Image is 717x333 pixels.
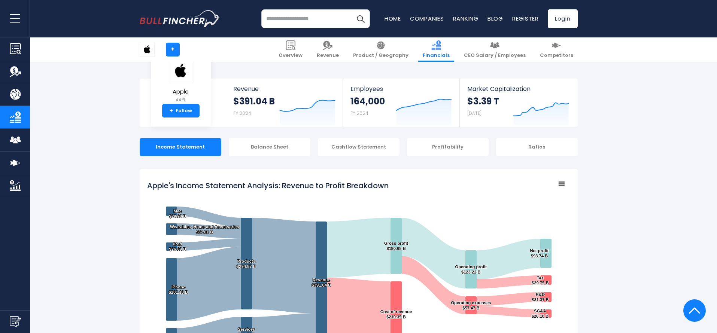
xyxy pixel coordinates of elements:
[140,10,220,27] img: bullfincher logo
[532,275,549,285] text: Tax $29.75 B
[147,180,389,191] tspan: Apple's Income Statement Analysis: Revenue to Profit Breakdown
[170,224,239,234] text: Wearables, Home and Accessories $37.01 B
[233,85,335,92] span: Revenue
[467,110,481,116] small: [DATE]
[343,79,459,127] a: Employees 164,000 FY 2024
[140,10,220,27] a: Go to homepage
[351,9,370,28] button: Search
[496,138,578,156] div: Ratios
[418,37,454,62] a: Financials
[410,15,444,22] a: Companies
[535,37,578,62] a: Competitors
[166,43,180,56] a: +
[350,95,385,107] strong: 164,000
[385,15,401,22] a: Home
[467,85,569,92] span: Market Capitalization
[279,52,303,59] span: Overview
[350,110,368,116] small: FY 2024
[380,309,412,319] text: Cost of revenue $210.35 B
[384,241,408,251] text: Gross profit $180.68 B
[487,15,503,22] a: Blog
[455,265,487,274] text: Operating profit $123.22 B
[169,107,173,114] strong: +
[467,95,499,107] strong: $3.39 T
[451,300,491,310] text: Operating expenses $57.47 B
[459,37,530,62] a: CEO Salary / Employees
[423,52,450,59] span: Financials
[464,52,526,59] span: CEO Salary / Employees
[453,15,478,22] a: Ranking
[233,110,251,116] small: FY 2024
[233,95,275,107] strong: $391.04 B
[168,97,194,103] small: AAPL
[169,209,186,219] text: Mac $29.98 B
[318,138,399,156] div: Cashflow Statement
[512,15,539,22] a: Register
[236,259,256,269] text: Products $294.87 B
[162,104,200,117] a: +Follow
[532,292,549,302] text: R&D $31.37 B
[140,138,221,156] div: Income Statement
[548,9,578,28] a: Login
[350,85,452,92] span: Employees
[540,52,573,59] span: Competitors
[168,89,194,95] span: Apple
[168,285,188,294] text: iPhone $201.18 B
[460,79,577,127] a: Market Capitalization $3.39 T [DATE]
[140,42,154,56] img: AAPL logo
[530,248,549,258] text: Net profit $93.74 B
[407,138,489,156] div: Profitability
[349,37,413,62] a: Product / Geography
[274,37,307,62] a: Overview
[353,52,408,59] span: Product / Geography
[317,52,339,59] span: Revenue
[312,278,331,287] text: Revenue $391.04 B
[312,37,343,62] a: Revenue
[167,58,194,104] a: Apple AAPL
[168,58,194,83] img: AAPL logo
[226,79,343,127] a: Revenue $391.04 B FY 2024
[531,309,548,318] text: SG&A $26.10 B
[169,242,186,251] text: iPad $26.69 B
[229,138,310,156] div: Balance Sheet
